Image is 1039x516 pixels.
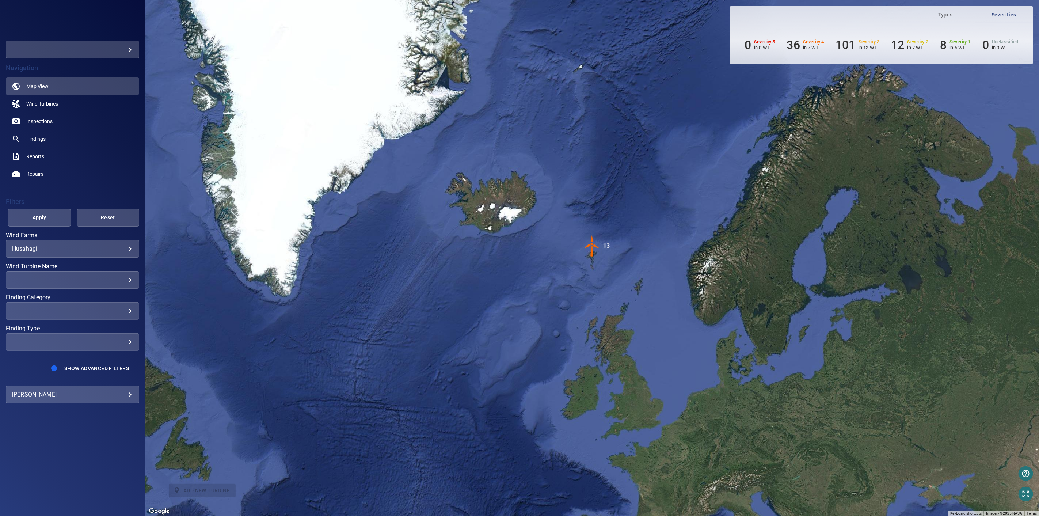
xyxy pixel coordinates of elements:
[147,506,171,516] a: Open this area in Google Maps (opens a new window)
[6,95,139,113] a: windturbines noActive
[86,213,130,222] span: Reset
[26,170,43,178] span: Repairs
[6,148,139,165] a: reports noActive
[754,39,775,45] h6: Severity 5
[745,38,775,52] li: Severity 5
[1027,511,1037,515] a: Terms (opens in new tab)
[836,38,856,52] h6: 101
[907,39,929,45] h6: Severity 2
[6,263,139,269] label: Wind Turbine Name
[940,38,947,52] h6: 8
[940,38,971,52] li: Severity 1
[950,511,982,516] button: Keyboard shortcuts
[6,165,139,183] a: repairs noActive
[979,10,1029,19] span: Severities
[26,100,58,107] span: Wind Turbines
[17,213,62,222] span: Apply
[891,38,929,52] li: Severity 2
[26,83,49,90] span: Map View
[26,153,44,160] span: Reports
[6,41,139,58] div: fullcirclegronu
[891,38,905,52] h6: 12
[836,38,880,52] li: Severity 3
[950,39,971,45] h6: Severity 1
[12,389,133,401] div: [PERSON_NAME]
[48,18,97,26] img: fullcirclegronu-logo
[859,45,880,50] p: in 13 WT
[8,209,71,227] button: Apply
[803,39,824,45] h6: Severity 4
[6,240,139,258] div: Wind Farms
[6,77,139,95] a: map active
[603,235,610,257] div: 13
[992,45,1019,50] p: in 0 WT
[859,39,880,45] h6: Severity 3
[60,363,133,374] button: Show Advanced Filters
[6,232,139,238] label: Wind Farms
[147,506,171,516] img: Google
[6,295,139,300] label: Finding Category
[6,302,139,320] div: Finding Category
[26,135,46,143] span: Findings
[992,39,1019,45] h6: Unclassified
[6,333,139,351] div: Finding Type
[12,245,133,252] div: Husahagi
[921,10,970,19] span: Types
[6,271,139,289] div: Wind Turbine Name
[745,38,751,52] h6: 0
[581,235,603,257] img: windFarmIconCat4.svg
[6,198,139,205] h4: Filters
[803,45,824,50] p: in 7 WT
[6,326,139,331] label: Finding Type
[787,38,824,52] li: Severity 4
[26,118,53,125] span: Inspections
[77,209,140,227] button: Reset
[982,38,1019,52] li: Severity Unclassified
[64,365,129,371] span: Show Advanced Filters
[950,45,971,50] p: in 5 WT
[982,38,989,52] h6: 0
[787,38,800,52] h6: 36
[6,113,139,130] a: inspections noActive
[6,64,139,72] h4: Navigation
[986,511,1022,515] span: Imagery ©2025 NASA
[581,235,603,258] gmp-advanced-marker: 13
[907,45,929,50] p: in 7 WT
[6,130,139,148] a: findings noActive
[754,45,775,50] p: in 0 WT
